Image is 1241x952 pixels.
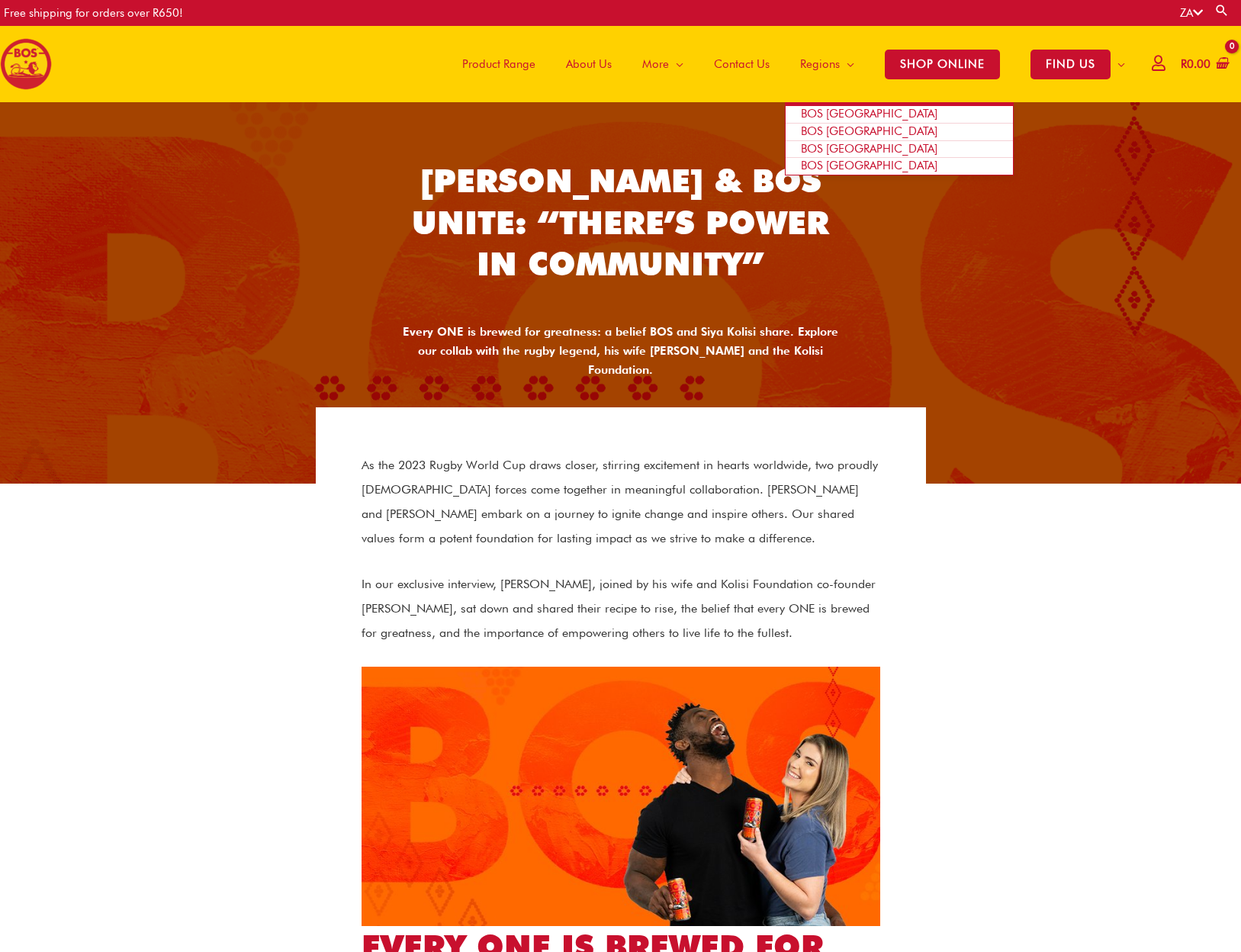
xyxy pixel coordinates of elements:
p: As the 2023 Rugby World Cup draws closer, stirring excitement in hearts worldwide, two proudly [D... [362,453,880,551]
div: Every ONE is brewed for greatness: a belief BOS and Siya Kolisi share. Explore our collab with th... [400,323,842,379]
span: FIND US [1030,50,1111,79]
bdi: 0.00 [1181,57,1210,71]
a: View Shopping Cart, empty [1178,47,1230,82]
a: SHOP ONLINE [870,26,1015,102]
span: BOS [GEOGRAPHIC_DATA] [801,124,937,138]
nav: Site Navigation [436,26,1140,102]
span: BOS [GEOGRAPHIC_DATA] [801,142,937,156]
h2: [PERSON_NAME] & BOS Unite: “There’s Power in Community” [400,160,842,285]
span: Regions [800,41,840,87]
a: Search button [1214,3,1230,18]
span: About Us [566,41,612,87]
span: More [642,41,669,87]
a: BOS [GEOGRAPHIC_DATA] [786,124,1013,141]
a: Product Range [447,26,551,102]
a: Contact Us [699,26,785,102]
span: Product Range [462,41,535,87]
a: ZA [1180,6,1203,20]
a: Regions [785,26,870,102]
a: About Us [551,26,627,102]
a: More [627,26,699,102]
img: 3-content-image_03b139382a79bc37043b85428d90a221_800.jpg [362,667,880,926]
span: SHOP ONLINE [885,50,1000,79]
a: BOS [GEOGRAPHIC_DATA] [786,158,1013,175]
span: R [1181,57,1187,71]
span: BOS [GEOGRAPHIC_DATA] [801,107,937,121]
span: Contact Us [714,41,770,87]
p: In our exclusive interview, [PERSON_NAME], joined by his wife and Kolisi Foundation co-founder [P... [362,572,880,645]
a: BOS [GEOGRAPHIC_DATA] [786,106,1013,124]
a: BOS [GEOGRAPHIC_DATA] [786,141,1013,159]
span: BOS [GEOGRAPHIC_DATA] [801,159,937,172]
